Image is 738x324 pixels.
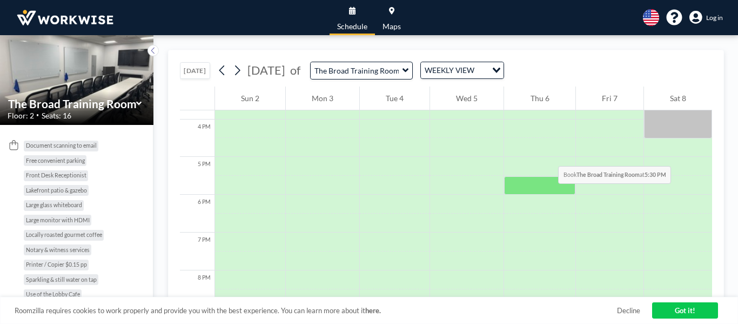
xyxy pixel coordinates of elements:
[180,62,210,79] button: [DATE]
[478,64,486,77] input: Search for option
[15,306,617,315] span: Roomzilla requires cookies to work properly and provide you with the best experience. You can lea...
[180,195,214,233] div: 6 PM
[26,261,87,268] span: Printer / Copier $0.15 pp
[26,157,85,164] span: Free convenient parking
[26,291,80,297] span: Use of the Lobby Cafe
[26,187,87,194] span: Lakefront patio & gazebo
[644,87,712,110] div: Sat 8
[617,306,640,315] a: Decline
[290,63,300,77] span: of
[576,87,643,110] div: Fri 7
[383,23,401,30] span: Maps
[645,171,666,178] b: 5:30 PM
[26,232,102,238] span: Locally roasted gourmet coffee
[365,306,381,315] a: here.
[576,171,640,178] b: The Broad Training Room
[180,120,214,157] div: 4 PM
[26,202,82,208] span: Large glass whiteboard
[423,64,477,77] span: WEEKLY VIEW
[689,11,723,24] a: Log in
[430,87,504,110] div: Wed 5
[652,302,718,319] a: Got it!
[337,23,367,30] span: Schedule
[215,87,285,110] div: Sun 2
[504,87,575,110] div: Thu 6
[26,217,90,223] span: Large monitor with HDMI
[311,62,402,79] input: The Broad Training Room
[36,113,39,118] span: •
[247,63,285,77] span: [DATE]
[286,87,359,110] div: Mon 3
[42,111,71,120] span: Seats: 16
[26,247,90,253] span: Notary & witness services
[421,62,504,79] div: Search for option
[26,142,97,149] span: Document scanning to email
[180,157,214,195] div: 5 PM
[26,172,86,178] span: Front Desk Receptionist
[15,8,116,27] img: organization-logo
[8,97,136,110] input: The Broad Training Room
[706,14,723,22] span: Log in
[26,276,97,283] span: Sparkling & still water on tap
[180,233,214,270] div: 7 PM
[360,87,430,110] div: Tue 4
[558,166,671,184] span: Book at
[180,270,214,308] div: 8 PM
[8,111,34,120] span: Floor: 2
